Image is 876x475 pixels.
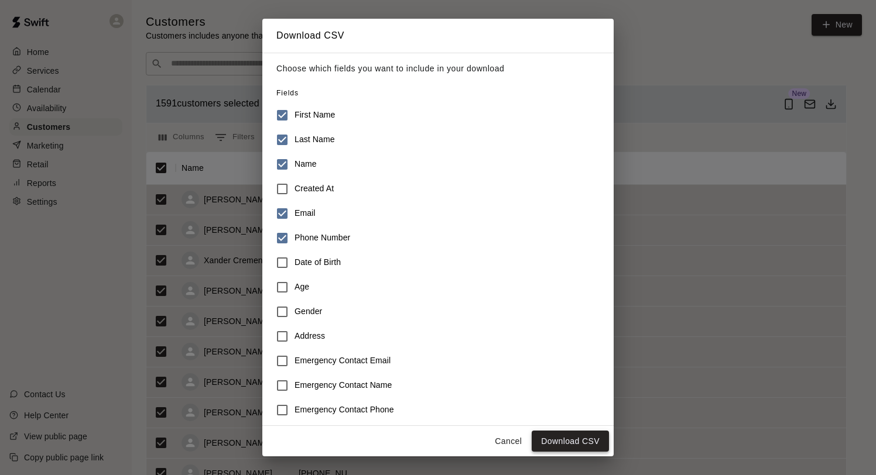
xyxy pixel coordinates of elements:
[295,232,350,245] h6: Phone Number
[276,89,299,97] span: Fields
[295,404,394,417] h6: Emergency Contact Phone
[295,183,334,195] h6: Created At
[532,431,609,452] button: Download CSV
[295,207,316,220] h6: Email
[295,256,341,269] h6: Date of Birth
[295,354,391,367] h6: Emergency Contact Email
[490,431,527,452] button: Cancel
[295,133,335,146] h6: Last Name
[295,330,325,343] h6: Address
[295,158,317,171] h6: Name
[295,281,309,294] h6: Age
[295,379,392,392] h6: Emergency Contact Name
[295,109,335,122] h6: First Name
[295,305,322,318] h6: Gender
[262,19,614,53] h2: Download CSV
[276,63,600,75] p: Choose which fields you want to include in your download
